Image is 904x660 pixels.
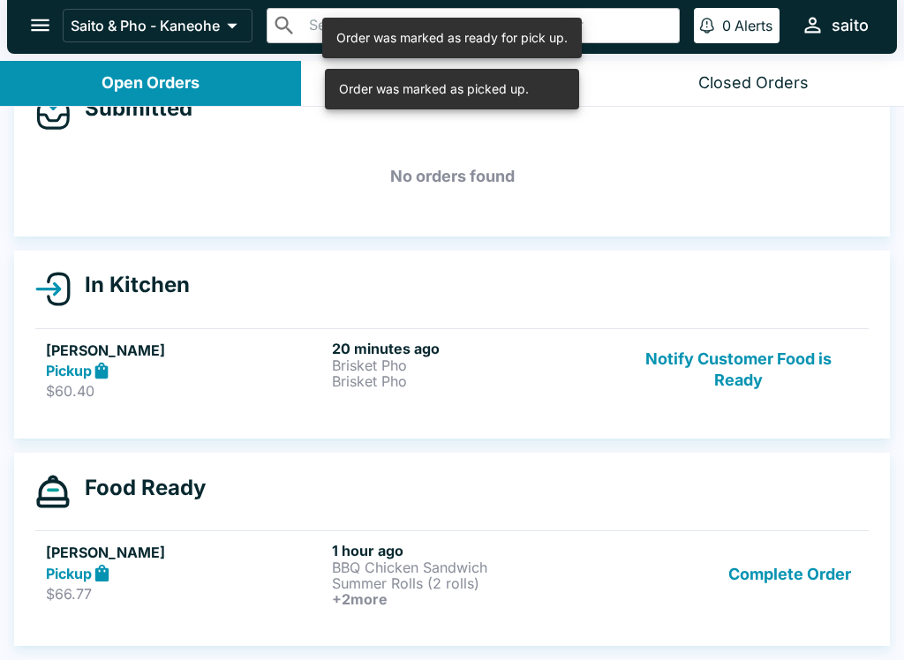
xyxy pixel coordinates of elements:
[35,530,869,618] a: [PERSON_NAME]Pickup$66.771 hour agoBBQ Chicken SandwichSummer Rolls (2 rolls)+2moreComplete Order
[332,542,611,559] h6: 1 hour ago
[734,17,772,34] p: Alerts
[794,6,876,44] button: saito
[339,74,529,104] div: Order was marked as picked up.
[46,565,92,582] strong: Pickup
[332,373,611,389] p: Brisket Pho
[46,340,325,361] h5: [PERSON_NAME]
[46,542,325,563] h5: [PERSON_NAME]
[619,340,858,401] button: Notify Customer Food is Ready
[332,559,611,575] p: BBQ Chicken Sandwich
[332,340,611,357] h6: 20 minutes ago
[71,95,192,122] h4: Submitted
[832,15,869,36] div: saito
[332,575,611,591] p: Summer Rolls (2 rolls)
[698,73,809,94] div: Closed Orders
[332,591,611,607] h6: + 2 more
[332,357,611,373] p: Brisket Pho
[35,145,869,208] h5: No orders found
[304,13,672,38] input: Search orders by name or phone number
[63,9,252,42] button: Saito & Pho - Kaneohe
[71,475,206,501] h4: Food Ready
[46,585,325,603] p: $66.77
[722,17,731,34] p: 0
[46,382,325,400] p: $60.40
[46,362,92,379] strong: Pickup
[71,272,190,298] h4: In Kitchen
[102,73,200,94] div: Open Orders
[71,17,220,34] p: Saito & Pho - Kaneohe
[18,3,63,48] button: open drawer
[721,542,858,607] button: Complete Order
[35,328,869,411] a: [PERSON_NAME]Pickup$60.4020 minutes agoBrisket PhoBrisket PhoNotify Customer Food is Ready
[336,23,568,53] div: Order was marked as ready for pick up.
